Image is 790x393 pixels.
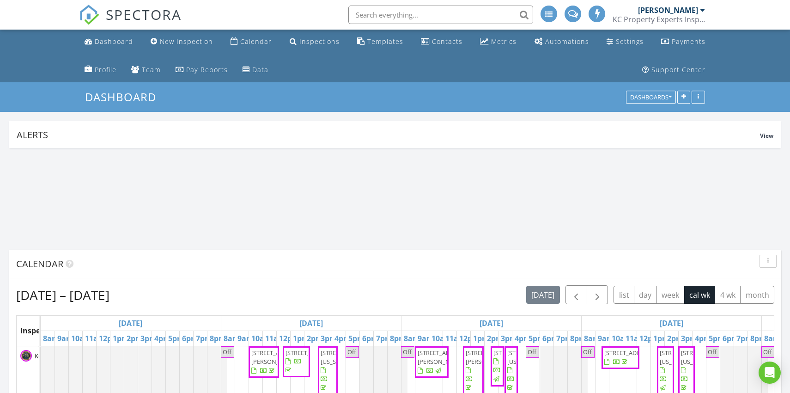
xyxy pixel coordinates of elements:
div: Support Center [651,65,705,74]
span: [STREET_ADDRESS][US_STATE] [321,349,372,366]
div: KC Property Experts Inspections [613,15,705,24]
div: Pay Reports [186,65,228,74]
div: Templates [367,37,403,46]
button: day [634,286,657,304]
span: Off [223,348,231,356]
div: Open Intercom Messenger [759,362,781,384]
a: 10am [429,331,454,346]
a: Support Center [638,61,709,79]
a: 12pm [637,331,662,346]
a: 5pm [706,331,727,346]
div: Data [252,65,268,74]
a: 10am [609,331,634,346]
a: Go to August 26, 2025 [477,316,505,331]
a: 6pm [720,331,741,346]
a: Go to August 27, 2025 [657,316,686,331]
a: 10am [69,331,94,346]
span: Off [583,348,592,356]
a: 1pm [651,331,672,346]
a: Metrics [476,33,520,50]
a: 12pm [277,331,302,346]
span: [STREET_ADDRESS][PERSON_NAME] [466,349,517,366]
a: Company Profile [81,61,120,79]
a: 5pm [526,331,547,346]
a: Settings [603,33,647,50]
a: 3pm [679,331,699,346]
a: New Inspection [147,33,217,50]
a: 7pm [734,331,755,346]
a: 8am [401,331,422,346]
span: [STREET_ADDRESS][PERSON_NAME] [418,349,469,366]
span: Inspectors [20,325,59,336]
a: Contacts [417,33,466,50]
a: 11am [443,331,468,346]
span: Off [403,348,412,356]
span: [STREET_ADDRESS] [604,349,656,357]
span: SPECTORA [106,5,182,24]
a: 7pm [554,331,575,346]
button: cal wk [684,286,716,304]
a: 1pm [110,331,131,346]
a: Templates [353,33,407,50]
span: [STREET_ADDRESS] [286,349,337,357]
h2: [DATE] – [DATE] [16,286,109,304]
button: list [614,286,634,304]
span: Off [528,348,536,356]
div: Payments [672,37,705,46]
a: 3pm [498,331,519,346]
img: The Best Home Inspection Software - Spectora [79,5,99,25]
a: Go to August 25, 2025 [297,316,325,331]
div: Automations [545,37,589,46]
a: 11am [83,331,108,346]
a: 2pm [665,331,686,346]
a: Pay Reports [172,61,231,79]
a: 4pm [693,331,713,346]
button: Next [587,285,608,304]
a: SPECTORA [79,12,182,32]
a: 8am [582,331,602,346]
a: 7pm [374,331,395,346]
a: 5pm [346,331,367,346]
a: 8pm [748,331,769,346]
a: 2pm [485,331,505,346]
a: 12pm [457,331,482,346]
a: 8pm [388,331,408,346]
span: Off [347,348,356,356]
a: 6pm [180,331,201,346]
button: 4 wk [715,286,741,304]
a: Dashboard [81,33,137,50]
a: 9am [596,331,616,346]
a: 8am [762,331,783,346]
a: 8pm [568,331,589,346]
div: Contacts [432,37,462,46]
div: New Inspection [160,37,213,46]
span: [STREET_ADDRESS][PERSON_NAME] [251,349,303,366]
a: 9am [235,331,256,346]
div: Calendar [240,37,272,46]
a: 6pm [360,331,381,346]
div: Dashboard [95,37,133,46]
a: Payments [657,33,709,50]
a: 8am [41,331,61,346]
a: Data [239,61,272,79]
a: 11am [263,331,288,346]
span: Calendar [16,258,63,270]
a: 3pm [318,331,339,346]
img: 606a815ac40e46ec8149a815caf4de69.png [20,350,32,362]
button: Dashboards [626,91,676,104]
button: month [740,286,774,304]
a: Automations (Advanced) [531,33,593,50]
div: Team [142,65,161,74]
span: Off [763,348,772,356]
a: 6pm [540,331,561,346]
div: Dashboards [630,94,672,101]
span: [STREET_ADDRESS][US_STATE] [681,349,733,366]
a: Team [128,61,164,79]
span: [STREET_ADDRESS][US_STATE] [660,349,711,366]
a: 11am [623,331,648,346]
div: Alerts [17,129,760,141]
a: 8am [221,331,242,346]
input: Search everything... [348,6,533,24]
a: 4pm [152,331,173,346]
a: Calendar [227,33,275,50]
